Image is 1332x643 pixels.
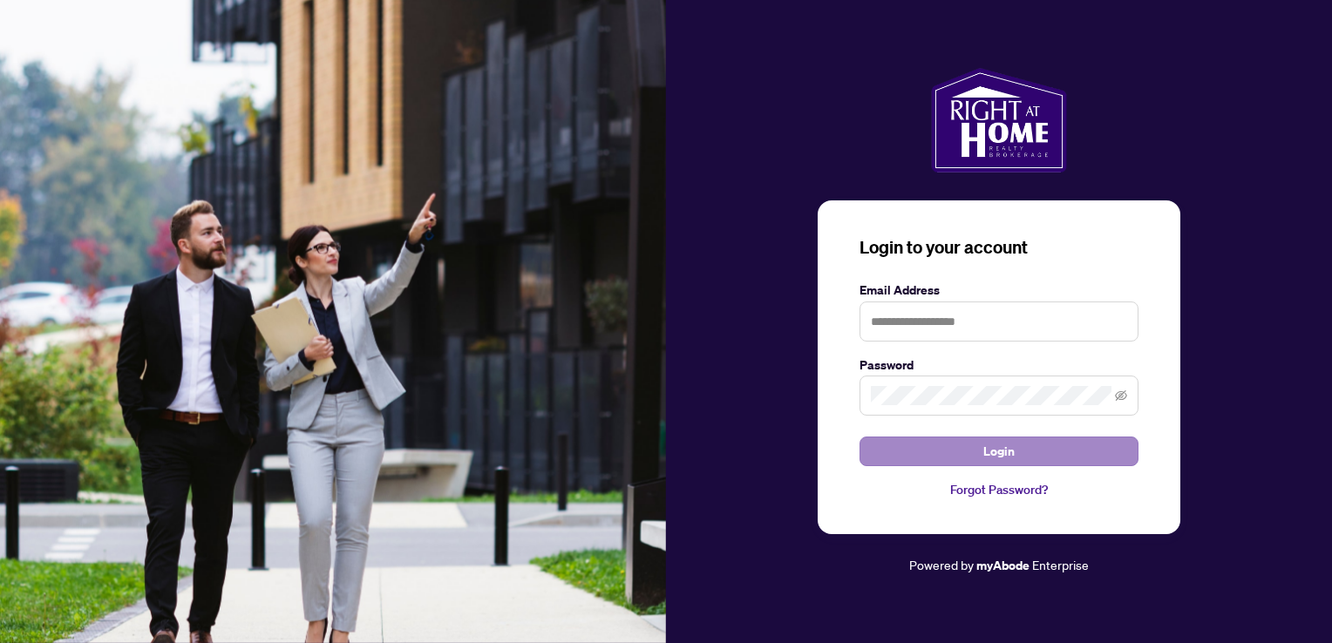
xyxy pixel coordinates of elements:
h3: Login to your account [860,235,1138,260]
label: Email Address [860,281,1138,300]
a: Forgot Password? [860,480,1138,499]
a: myAbode [976,556,1030,575]
span: eye-invisible [1115,389,1127,402]
span: Login [983,437,1015,465]
button: Login [860,437,1138,466]
label: Password [860,355,1138,375]
img: ma-logo [931,68,1066,173]
span: Powered by [909,557,974,572]
span: Enterprise [1032,557,1089,572]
